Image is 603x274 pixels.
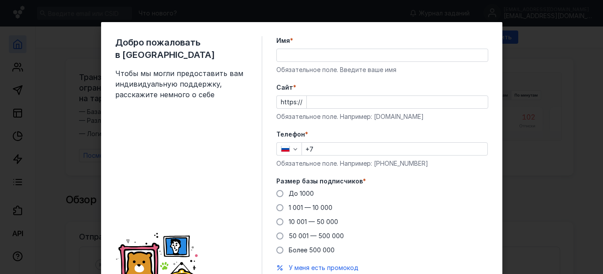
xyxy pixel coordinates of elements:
span: Чтобы мы могли предоставить вам индивидуальную поддержку, расскажите немного о себе [115,68,248,100]
div: Обязательное поле. Например: [DOMAIN_NAME] [276,112,488,121]
button: У меня есть промокод [289,263,358,272]
div: Обязательное поле. Например: [PHONE_NUMBER] [276,159,488,168]
span: Телефон [276,130,305,139]
span: До 1000 [289,190,314,197]
span: Имя [276,36,290,45]
span: Размер базы подписчиков [276,177,363,186]
span: Добро пожаловать в [GEOGRAPHIC_DATA] [115,36,248,61]
span: У меня есть промокод [289,264,358,271]
span: 10 001 — 50 000 [289,218,338,225]
span: 1 001 — 10 000 [289,204,332,211]
span: 50 001 — 500 000 [289,232,344,240]
span: Cайт [276,83,293,92]
div: Обязательное поле. Введите ваше имя [276,65,488,74]
span: Более 500 000 [289,246,335,254]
